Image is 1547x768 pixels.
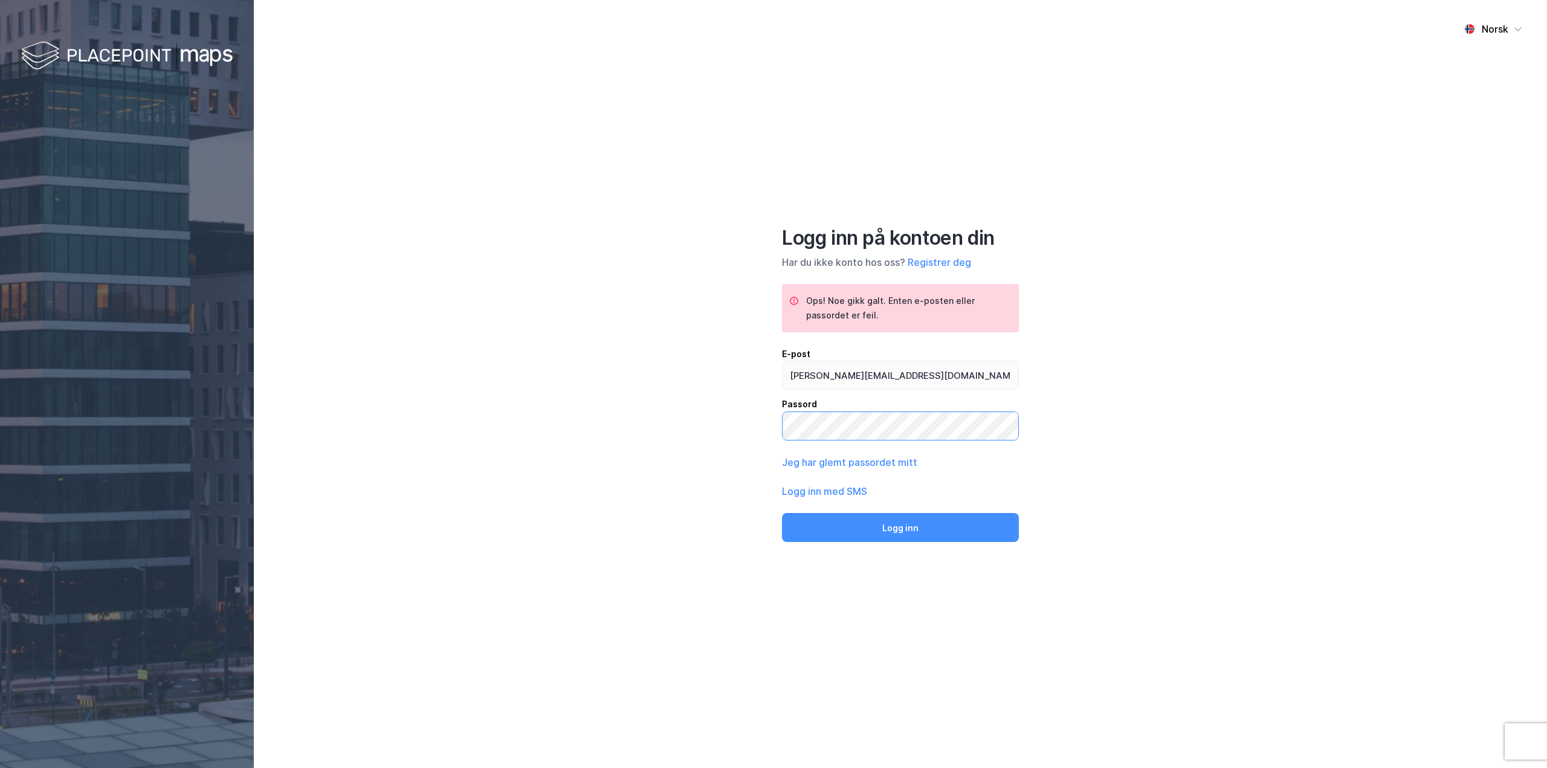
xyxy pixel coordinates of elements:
[806,294,1009,323] div: Ops! Noe gikk galt. Enten e-posten eller passordet er feil.
[782,347,1019,361] div: E-post
[908,255,971,269] button: Registrer deg
[1482,22,1508,36] div: Norsk
[782,513,1019,542] button: Logg inn
[1487,710,1547,768] div: Chatt-widget
[21,39,233,74] img: logo-white.f07954bde2210d2a523dddb988cd2aa7.svg
[1487,710,1547,768] iframe: Chat Widget
[782,226,1019,250] div: Logg inn på kontoen din
[782,397,1019,411] div: Passord
[782,255,1019,269] div: Har du ikke konto hos oss?
[782,484,867,499] button: Logg inn med SMS
[782,455,917,470] button: Jeg har glemt passordet mitt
